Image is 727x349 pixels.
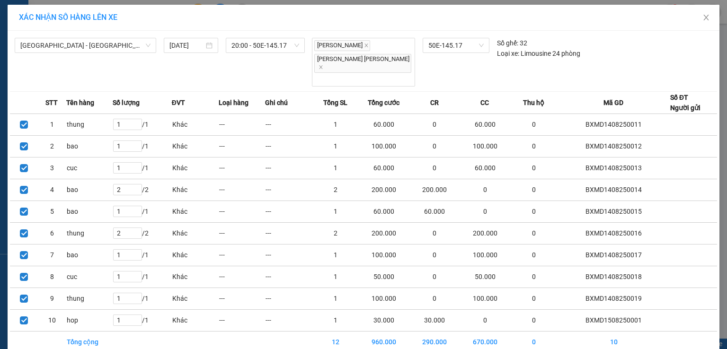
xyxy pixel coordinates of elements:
[409,135,460,157] td: 0
[359,201,409,222] td: 60.000
[557,266,670,288] td: BXMD1408250018
[113,179,172,201] td: / 2
[359,222,409,244] td: 200.000
[113,244,172,266] td: / 1
[359,135,409,157] td: 100.000
[460,244,510,266] td: 100.000
[409,179,460,201] td: 200.000
[312,113,359,135] td: 1
[510,135,557,157] td: 0
[409,113,460,135] td: 0
[312,244,359,266] td: 1
[38,309,66,331] td: 10
[265,222,312,244] td: ---
[113,288,172,309] td: / 1
[359,266,409,288] td: 50.000
[557,288,670,309] td: BXMD1408250019
[460,222,510,244] td: 200.000
[497,48,580,59] div: Limousine 24 phòng
[460,157,510,179] td: 60.000
[323,97,347,108] span: Tổng SL
[38,113,66,135] td: 1
[359,244,409,266] td: 100.000
[38,288,66,309] td: 9
[19,13,117,22] span: XÁC NHẬN SỐ HÀNG LÊN XE
[460,288,510,309] td: 100.000
[66,97,94,108] span: Tên hàng
[359,309,409,331] td: 30.000
[172,179,219,201] td: Khác
[265,97,288,108] span: Ghi chú
[460,309,510,331] td: 0
[66,157,113,179] td: cuc
[510,244,557,266] td: 0
[510,179,557,201] td: 0
[172,309,219,331] td: Khác
[557,201,670,222] td: BXMD1408250015
[113,113,172,135] td: / 1
[20,38,151,52] span: Sài Gòn - Đắk Lắk (MĐ)
[510,201,557,222] td: 0
[219,179,266,201] td: ---
[66,179,113,201] td: bao
[702,14,710,21] span: close
[510,266,557,288] td: 0
[409,244,460,266] td: 0
[312,135,359,157] td: 1
[670,92,700,113] div: Số ĐT Người gửi
[557,157,670,179] td: BXMD1408250013
[314,40,370,51] span: [PERSON_NAME]
[38,266,66,288] td: 8
[219,97,248,108] span: Loại hàng
[409,201,460,222] td: 60.000
[603,97,623,108] span: Mã GD
[460,135,510,157] td: 100.000
[409,309,460,331] td: 30.000
[66,222,113,244] td: thung
[113,266,172,288] td: / 1
[172,244,219,266] td: Khác
[113,222,172,244] td: / 2
[219,157,266,179] td: ---
[38,179,66,201] td: 4
[359,288,409,309] td: 100.000
[66,113,113,135] td: thung
[312,157,359,179] td: 1
[265,135,312,157] td: ---
[172,222,219,244] td: Khác
[113,135,172,157] td: / 1
[38,222,66,244] td: 6
[312,222,359,244] td: 2
[460,266,510,288] td: 50.000
[231,38,300,52] span: 20:00 - 50E-145.17
[38,157,66,179] td: 3
[219,244,266,266] td: ---
[364,43,369,48] span: close
[557,179,670,201] td: BXMD1408250014
[430,97,439,108] span: CR
[510,157,557,179] td: 0
[497,48,519,59] span: Loại xe:
[265,266,312,288] td: ---
[557,244,670,266] td: BXMD1408250017
[113,157,172,179] td: / 1
[497,38,527,48] div: 32
[523,97,544,108] span: Thu hộ
[557,135,670,157] td: BXMD1408250012
[557,309,670,331] td: BXMD1508250001
[557,113,670,135] td: BXMD1408250011
[497,38,518,48] span: Số ghế:
[693,5,719,31] button: Close
[510,113,557,135] td: 0
[172,135,219,157] td: Khác
[510,222,557,244] td: 0
[265,244,312,266] td: ---
[312,266,359,288] td: 1
[265,179,312,201] td: ---
[66,288,113,309] td: thung
[219,201,266,222] td: ---
[409,222,460,244] td: 0
[409,157,460,179] td: 0
[169,40,204,51] input: 14/08/2025
[312,288,359,309] td: 1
